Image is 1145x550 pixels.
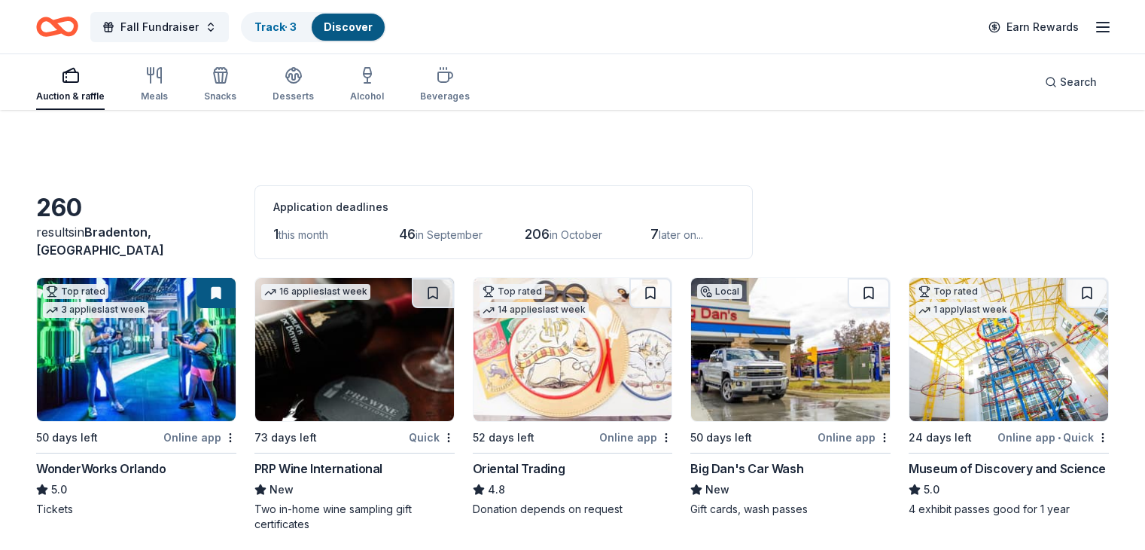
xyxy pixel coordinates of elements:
div: Top rated [915,284,981,299]
div: Application deadlines [273,198,734,216]
div: Top rated [43,284,108,299]
a: Image for Big Dan's Car WashLocal50 days leftOnline appBig Dan's Car WashNewGift cards, wash passes [690,277,891,517]
span: New [270,481,294,499]
span: Fall Fundraiser [120,18,199,36]
a: Discover [324,20,373,33]
img: Image for Museum of Discovery and Science [909,278,1108,421]
button: Search [1033,67,1109,97]
div: Two in-home wine sampling gift certificates [254,502,455,532]
div: Snacks [204,90,236,102]
span: 7 [650,226,659,242]
a: Track· 3 [254,20,297,33]
a: Image for Museum of Discovery and ScienceTop rated1 applylast week24 days leftOnline app•QuickMus... [909,277,1109,517]
img: Image for PRP Wine International [255,278,454,421]
div: 3 applies last week [43,302,148,318]
button: Desserts [273,60,314,110]
a: Home [36,9,78,44]
div: Desserts [273,90,314,102]
div: 50 days left [690,429,752,447]
div: Online app [163,428,236,447]
button: Meals [141,60,168,110]
div: 14 applies last week [480,302,589,318]
div: Gift cards, wash passes [690,502,891,517]
span: Search [1060,73,1097,91]
div: Meals [141,90,168,102]
div: Big Dan's Car Wash [690,460,803,478]
div: results [36,223,236,259]
div: 24 days left [909,429,972,447]
img: Image for WonderWorks Orlando [37,278,236,421]
span: Bradenton, [GEOGRAPHIC_DATA] [36,225,164,258]
a: Image for Oriental TradingTop rated14 applieslast week52 days leftOnline appOriental Trading4.8Do... [473,277,673,517]
div: Oriental Trading [473,460,565,478]
div: Online app [599,428,672,447]
span: New [705,481,729,499]
button: Track· 3Discover [241,12,386,42]
div: Quick [409,428,455,447]
div: Local [697,284,742,299]
span: 1 [273,226,279,242]
div: Beverages [420,90,470,102]
div: 260 [36,193,236,223]
button: Fall Fundraiser [90,12,229,42]
a: Image for WonderWorks OrlandoTop rated3 applieslast week50 days leftOnline appWonderWorks Orlando... [36,277,236,517]
div: Alcohol [350,90,384,102]
span: in October [550,228,602,241]
button: Snacks [204,60,236,110]
button: Beverages [420,60,470,110]
div: 4 exhibit passes good for 1 year [909,502,1109,517]
span: 5.0 [51,481,67,499]
span: 206 [525,226,550,242]
button: Alcohol [350,60,384,110]
span: 5.0 [924,481,939,499]
span: 4.8 [488,481,505,499]
div: Online app [818,428,891,447]
div: 1 apply last week [915,302,1010,318]
span: in [36,225,164,258]
div: Auction & raffle [36,90,105,102]
div: WonderWorks Orlando [36,460,166,478]
a: Image for PRP Wine International16 applieslast week73 days leftQuickPRP Wine InternationalNewTwo ... [254,277,455,532]
div: Donation depends on request [473,502,673,517]
div: Museum of Discovery and Science [909,460,1106,478]
span: in September [416,228,483,241]
a: Earn Rewards [979,14,1088,41]
img: Image for Big Dan's Car Wash [691,278,890,421]
div: 50 days left [36,429,98,447]
span: later on... [659,228,703,241]
div: 73 days left [254,429,317,447]
span: • [1058,432,1061,444]
span: this month [279,228,328,241]
span: 46 [399,226,416,242]
img: Image for Oriental Trading [474,278,672,421]
div: 16 applies last week [261,284,370,300]
div: PRP Wine International [254,460,382,478]
div: Top rated [480,284,545,299]
div: Online app Quick [997,428,1109,447]
div: 52 days left [473,429,534,447]
button: Auction & raffle [36,60,105,110]
div: Tickets [36,502,236,517]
